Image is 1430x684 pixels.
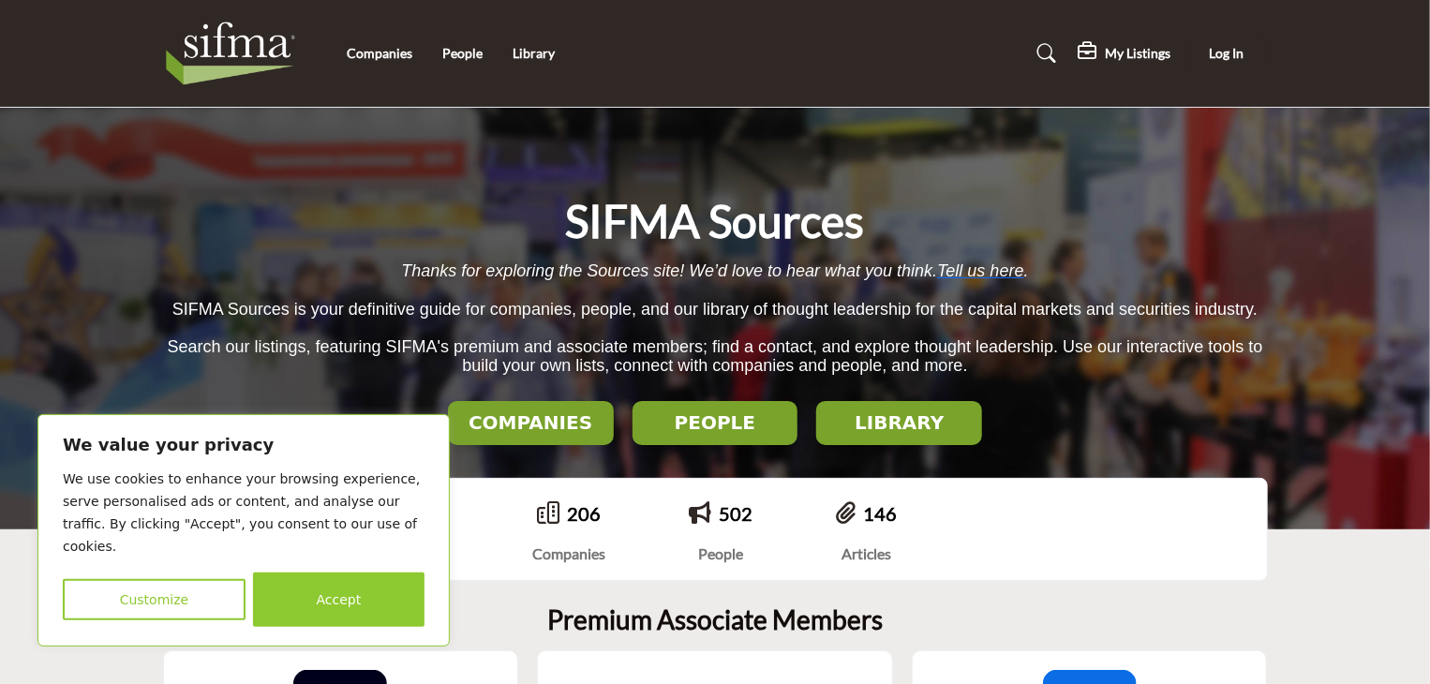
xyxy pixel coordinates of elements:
h2: COMPANIES [454,411,608,434]
h2: PEOPLE [638,411,793,434]
a: Companies [347,45,412,61]
p: We use cookies to enhance your browsing experience, serve personalised ads or content, and analys... [63,468,425,558]
button: PEOPLE [633,401,798,445]
h2: LIBRARY [822,411,976,434]
div: People [690,543,753,565]
a: People [442,45,483,61]
h5: My Listings [1106,45,1171,62]
button: Log In [1185,37,1268,71]
div: My Listings [1079,42,1171,65]
span: Search our listings, featuring SIFMA's premium and associate members; find a contact, and explore... [167,337,1262,376]
div: Articles [836,543,897,565]
span: Log In [1209,45,1244,61]
a: Search [1019,38,1068,68]
a: 146 [863,502,897,525]
p: We value your privacy [63,434,425,456]
span: SIFMA Sources is your definitive guide for companies, people, and our library of thought leadersh... [172,300,1258,319]
span: Thanks for exploring the Sources site! We’d love to hear what you think. . [401,261,1028,280]
a: Tell us here [937,261,1023,280]
a: 502 [720,502,753,525]
a: Library [513,45,555,61]
h2: Premium Associate Members [547,604,883,636]
img: Site Logo [163,16,308,91]
button: COMPANIES [448,401,614,445]
div: Companies [533,543,606,565]
h1: SIFMA Sources [566,192,865,250]
button: Accept [253,572,425,627]
button: LIBRARY [816,401,982,445]
a: 206 [568,502,602,525]
button: Customize [63,579,246,620]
